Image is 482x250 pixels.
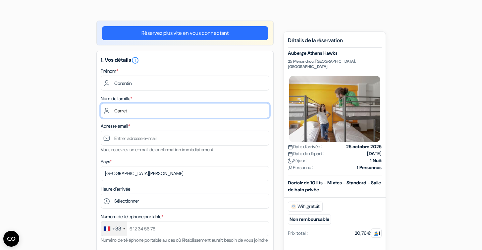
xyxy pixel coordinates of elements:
img: calendar.svg [288,145,293,150]
strong: 1 Personnes [357,164,382,171]
span: Wifi gratuit [288,202,323,212]
h5: 1. Vos détails [101,56,269,64]
small: Vous recevrez un e-mail de confirmation immédiatement [101,147,213,153]
label: Nom de famille [101,95,132,102]
div: Prix total : [288,230,308,237]
input: 6 12 34 56 78 [101,221,269,236]
button: Ouvrir le widget CMP [3,231,19,247]
strong: 25 octobre 2025 [346,143,382,150]
input: Entrez votre prénom [101,76,269,91]
div: France: +33 [101,221,127,236]
label: Prénom [101,68,118,75]
h5: Auberge Athens Hawks [288,50,382,56]
strong: 1 Nuit [370,157,382,164]
p: 25 Menandrou, [GEOGRAPHIC_DATA], [GEOGRAPHIC_DATA] [288,59,382,69]
span: Personne : [288,164,313,171]
span: Date de départ : [288,150,324,157]
h5: Détails de la réservation [288,37,382,48]
label: Adresse email [101,123,130,130]
span: Séjour : [288,157,307,164]
i: error_outline [131,56,139,64]
label: Numéro de telephone portable [101,213,163,220]
small: Numéro de téléphone portable au cas où l'établissement aurait besoin de vous joindre [101,237,268,243]
input: Entrer adresse e-mail [101,131,269,146]
div: 20,76 € [355,230,382,237]
b: Dortoir de 10 lits - Mixtes - Standard - Salle de bain privée [288,180,381,193]
a: Réservez plus vite en vous connectant [102,26,268,40]
label: Pays [101,158,112,165]
label: Heure d'arrivée [101,186,130,193]
img: moon.svg [288,158,293,163]
a: error_outline [131,56,139,63]
small: Non remboursable [288,214,331,224]
img: user_icon.svg [288,165,293,170]
div: +33 [112,225,121,233]
strong: [DATE] [367,150,382,157]
img: free_wifi.svg [291,204,296,209]
input: Entrer le nom de famille [101,103,269,118]
span: 1 [371,228,382,238]
span: Date d'arrivée : [288,143,322,150]
img: guest.svg [374,231,379,236]
img: calendar.svg [288,152,293,156]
